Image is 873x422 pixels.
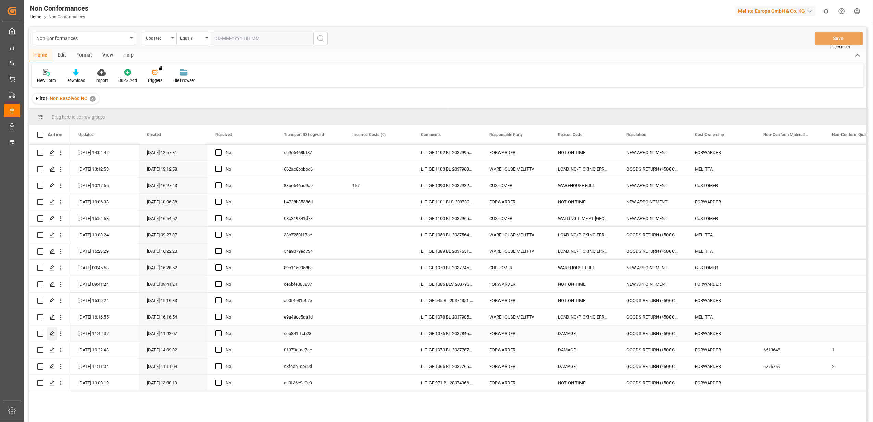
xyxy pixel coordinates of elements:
div: WAITING TIME AT [GEOGRAPHIC_DATA] [550,210,618,226]
span: Resolution [626,132,646,137]
button: show 0 new notifications [819,3,834,19]
div: FORWARDER [687,325,755,342]
div: FORWARDER [481,145,550,161]
span: Responsible Party [489,132,523,137]
button: open menu [142,32,176,45]
div: [DATE] 13:08:24 [70,227,139,243]
div: e9a4acc5da1d [276,309,344,325]
div: Updated [146,34,169,41]
div: [DATE] 09:41:24 [139,276,207,292]
div: 83be546ac9a9 [276,177,344,194]
div: LITIGE 971 BL 20374366 A livré 1 pal destiné à Metro // En retour [413,375,481,391]
div: FORWARDER [481,276,550,292]
div: GOODS RETURN (>50€ CREDIT NOTE) [618,325,687,342]
div: Action [48,132,62,138]
div: DAMAGE [550,325,618,342]
div: MELITTA [687,243,755,259]
div: FORWARDER [687,375,755,391]
div: [DATE] 16:27:43 [139,177,207,194]
div: [DATE] 16:28:52 [139,260,207,276]
div: Press SPACE to select this row. [29,325,70,342]
div: LITIGE 1086 BLS 20379338 20379339 20379340 20379341 Refusé au rdv du 6/10 arrivé en retard // Nou... [413,276,481,292]
div: DAMAGE [550,358,618,374]
div: LITIGE 1073 BL 20377874 Avarie sur une Optima Timer // A reprendre [413,342,481,358]
div: FORWARDER [687,276,755,292]
input: DD-MM-YYYY HH:MM [211,32,313,45]
div: FORWARDER [481,358,550,374]
div: [DATE] 16:54:52 [139,210,207,226]
div: NEW APPOINTMENT [618,194,687,210]
div: 54a9079ec734 [276,243,344,259]
span: Resolved [215,132,232,137]
div: No [226,161,267,177]
div: [DATE] 16:22:20 [139,243,207,259]
div: [DATE] 13:00:19 [139,375,207,391]
div: [DATE] 11:11:04 [70,358,139,374]
div: 6776769 [755,358,824,374]
div: [DATE] 11:11:04 [139,358,207,374]
div: DAMAGE [550,342,618,358]
span: Ctrl/CMD + S [830,45,850,50]
div: Melitta Europa GmbH & Co. KG [735,6,816,16]
div: Press SPACE to select this row. [29,342,70,358]
div: CUSTOMER [481,210,550,226]
div: No [226,276,267,292]
div: [DATE] 10:06:38 [70,194,139,210]
div: No [226,309,267,325]
div: [DATE] 16:16:55 [70,309,139,325]
div: LITIGE 1076 BL 20378452 Refusé le 25/9 pour avarie // EN RETOUR [413,325,481,342]
div: CUSTOMER [687,210,755,226]
div: No [226,260,267,276]
div: No [226,342,267,358]
div: Format [71,50,97,61]
div: No [226,359,267,374]
div: No [226,227,267,243]
div: Press SPACE to select this row. [29,243,70,260]
div: NOT ON TIME [550,194,618,210]
div: Press SPACE to select this row. [29,276,70,293]
div: [DATE] 12:57:31 [139,145,207,161]
div: FORWARDER [481,194,550,210]
div: e8feab1eb69d [276,358,344,374]
div: Quick Add [118,77,137,84]
span: Reason Code [558,132,582,137]
div: New Form [37,77,56,84]
div: NOT ON TIME [550,375,618,391]
div: CUSTOMER [687,177,755,194]
div: FORWARDER [687,145,755,161]
div: [DATE] 14:09:32 [139,342,207,358]
div: LOADING/PICKING ERROR [550,309,618,325]
div: LITIGE 1102 BL 20379968 Non livré le 13/10 à 10h // Nouveau rdv le 14/10 à 10h [413,145,481,161]
div: NOT ON TIME [550,145,618,161]
div: LITIGE 1066 BL 20377655 Avarie sur 2 aromafresh / A reprendre [413,358,481,374]
span: Drag here to set row groups [52,114,105,120]
div: WAREHOUSE MELITTA [481,161,550,177]
div: MELITTA [687,161,755,177]
span: Non Resolved NC [50,96,87,101]
div: LITIGE 1090 BL 20379326 Commande refusée le 3/10 "déjà reçue" // En retour [413,177,481,194]
div: 38b7250f17be [276,227,344,243]
div: LOADING/PICKING ERROR [550,227,618,243]
div: Non Conformances [30,3,88,13]
div: eeb841ffcb28 [276,325,344,342]
div: GOODS RETURN (>50€ CREDIT NOTE) [618,293,687,309]
div: No [226,326,267,342]
div: [DATE] 16:23:29 [70,243,139,259]
div: FORWARDER [481,375,550,391]
div: 89b1159958be [276,260,344,276]
div: 6613648 [755,342,824,358]
div: View [97,50,118,61]
div: [DATE] 16:16:54 [139,309,207,325]
div: da0f36c9a0c9 [276,375,344,391]
div: CUSTOMER [481,177,550,194]
div: FORWARDER [687,293,755,309]
div: NEW APPOINTMENT [618,145,687,161]
div: MELITTA [687,227,755,243]
span: Filter : [36,96,50,101]
span: Created [147,132,161,137]
button: open menu [176,32,211,45]
div: LITIGE 1100 BL 20379651 20379650 Non déchargé au rdv du 10/10 à 11h après 4h d'attente // Nouveau... [413,210,481,226]
div: LOADING/PICKING ERROR [550,161,618,177]
div: LITIGE 945 BL 20374351 Reçu 1 palette pas pour lui au lieu de 3 / A reprendre chez Lecasud et fai... [413,293,481,309]
div: NOT ON TIME [550,276,618,292]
